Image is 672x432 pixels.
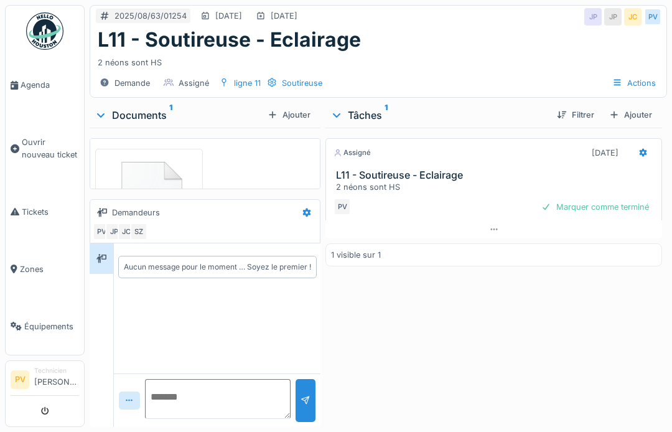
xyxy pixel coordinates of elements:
[604,8,622,26] div: JP
[334,148,371,158] div: Assigné
[6,114,84,183] a: Ouvrir nouveau ticket
[604,106,657,123] div: Ajouter
[271,10,297,22] div: [DATE]
[112,207,160,218] div: Demandeurs
[22,206,79,218] span: Tickets
[26,12,63,50] img: Badge_color-CXgf-gQk.svg
[263,106,315,123] div: Ajouter
[34,366,79,375] div: Technicien
[331,249,381,261] div: 1 visible sur 1
[6,240,84,298] a: Zones
[24,321,79,332] span: Équipements
[234,77,261,89] div: ligne 11
[21,79,79,91] span: Agenda
[592,147,618,159] div: [DATE]
[6,298,84,355] a: Équipements
[114,77,150,89] div: Demande
[34,366,79,393] li: [PERSON_NAME]
[114,10,187,22] div: 2025/08/63/01254
[20,263,79,275] span: Zones
[215,10,242,22] div: [DATE]
[624,8,642,26] div: JC
[536,199,654,215] div: Marquer comme terminé
[95,108,263,123] div: Documents
[179,77,209,89] div: Assigné
[6,57,84,114] a: Agenda
[584,8,602,26] div: JP
[98,152,200,249] img: 84750757-fdcc6f00-afbb-11ea-908a-1074b026b06b.png
[22,136,79,160] span: Ouvrir nouveau ticket
[11,366,79,396] a: PV Technicien[PERSON_NAME]
[385,108,388,123] sup: 1
[644,8,661,26] div: PV
[11,370,29,389] li: PV
[336,181,656,193] div: 2 néons sont HS
[98,52,659,68] div: 2 néons sont HS
[105,223,123,240] div: JP
[118,223,135,240] div: JC
[93,223,110,240] div: PV
[130,223,147,240] div: SZ
[607,74,661,92] div: Actions
[552,106,599,123] div: Filtrer
[334,198,351,215] div: PV
[6,183,84,240] a: Tickets
[336,169,656,181] h3: L11 - Soutireuse - Eclairage
[282,77,322,89] div: Soutireuse
[330,108,547,123] div: Tâches
[98,28,361,52] h1: L11 - Soutireuse - Eclairage
[169,108,172,123] sup: 1
[124,261,311,273] div: Aucun message pour le moment … Soyez le premier !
